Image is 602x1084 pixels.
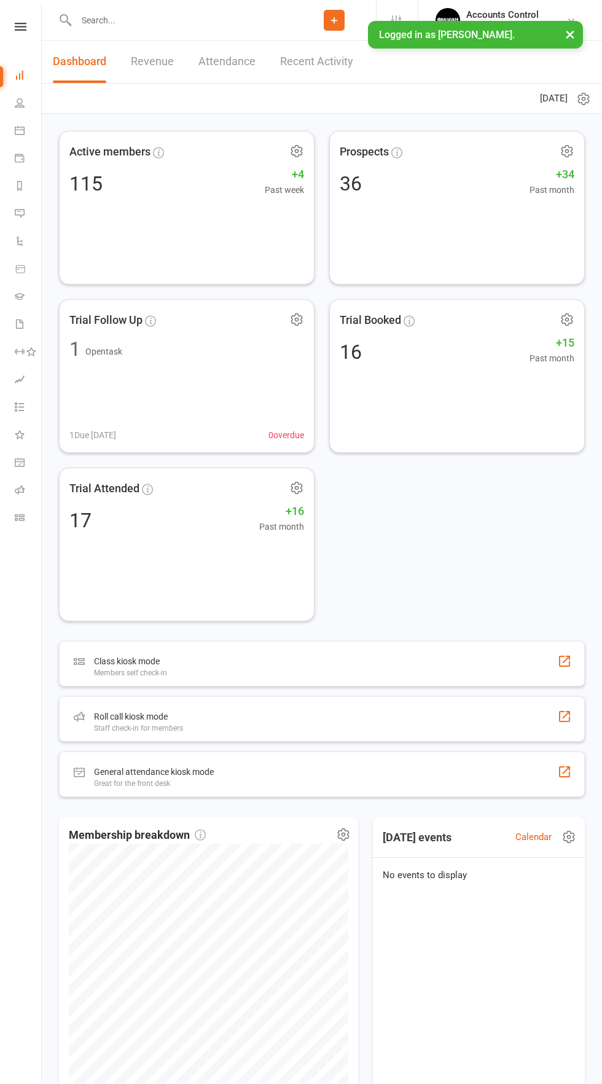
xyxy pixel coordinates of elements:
span: Membership breakdown [69,827,206,844]
span: Trial Booked [340,312,401,329]
div: 36 [340,174,362,194]
span: 0 overdue [268,428,304,442]
a: Reports [15,173,42,201]
span: +34 [530,166,574,184]
span: Trial Follow Up [69,312,143,329]
div: [PERSON_NAME] [466,20,539,31]
img: thumb_image1701918351.png [436,8,460,33]
div: Members self check-in [94,669,167,677]
a: Dashboard [53,41,106,83]
h3: [DATE] events [373,827,461,849]
a: Payments [15,146,42,173]
span: 1 Due [DATE] [69,428,116,442]
a: Calendar [15,118,42,146]
div: 17 [69,511,92,530]
div: Accounts Control [466,9,539,20]
div: 115 [69,174,103,194]
a: Class kiosk mode [15,505,42,533]
div: Class kiosk mode [94,654,167,669]
span: +16 [259,503,304,520]
div: Roll call kiosk mode [94,709,183,724]
a: Dashboard [15,63,42,90]
a: General attendance kiosk mode [15,450,42,477]
span: Past month [259,520,304,533]
div: 16 [340,342,362,362]
input: Search... [72,12,292,29]
span: Past week [265,183,304,197]
a: Calendar [515,830,552,844]
a: Attendance [198,41,256,83]
span: Logged in as [PERSON_NAME]. [379,29,515,41]
a: Recent Activity [280,41,353,83]
span: +15 [530,334,574,352]
span: +4 [265,166,304,184]
a: People [15,90,42,118]
span: Past month [530,183,574,197]
div: General attendance kiosk mode [94,764,214,779]
a: What's New [15,422,42,450]
span: Open task [85,347,122,356]
a: Assessments [15,367,42,395]
div: 1 [69,339,80,359]
div: Staff check-in for members [94,724,183,732]
div: No events to display [368,858,590,892]
a: Roll call kiosk mode [15,477,42,505]
span: [DATE] [540,91,568,106]
a: Revenue [131,41,174,83]
span: Trial Attended [69,480,139,498]
div: Great for the front desk [94,779,214,788]
a: Product Sales [15,256,42,284]
span: Prospects [340,143,389,161]
span: Past month [530,352,574,365]
button: × [559,21,581,47]
span: Active members [69,143,150,161]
